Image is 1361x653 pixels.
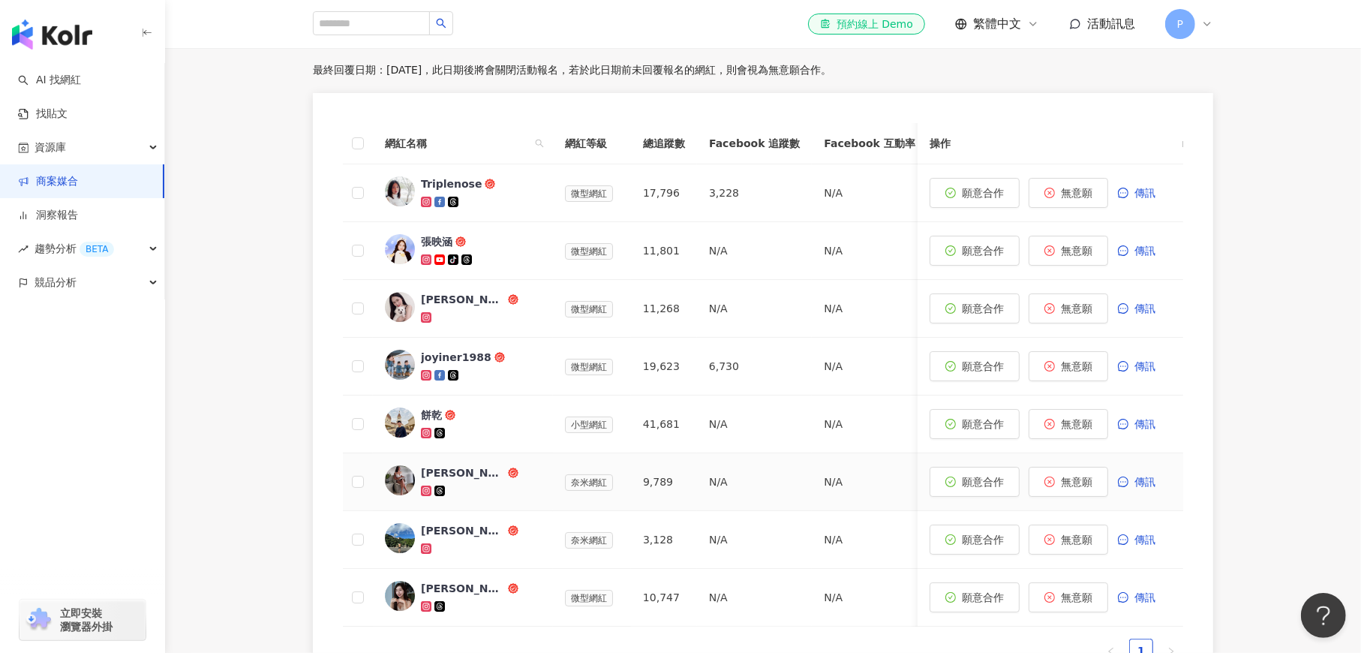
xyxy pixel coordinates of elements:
span: check-circle [945,534,956,545]
span: message [1118,188,1128,198]
span: check-circle [945,361,956,372]
td: 11,268 [631,280,697,338]
td: 10,747 [631,569,697,627]
span: close-circle [1044,188,1055,198]
button: 無意願 [1029,467,1108,497]
div: [PERSON_NAME] [421,292,505,307]
td: N/A [812,338,927,396]
th: Facebook 追蹤數 [697,123,812,164]
td: 19,623 [631,338,697,396]
td: N/A [812,222,927,280]
td: 6,730 [697,338,812,396]
button: 傳訊 [1117,351,1171,381]
span: 傳訊 [1134,591,1155,603]
td: N/A [697,396,812,453]
a: 預約線上 Demo [808,14,925,35]
span: 願意合作 [962,534,1004,546]
iframe: Help Scout Beacon - Open [1301,593,1346,638]
span: close-circle [1044,245,1055,256]
td: N/A [697,511,812,569]
span: 傳訊 [1134,187,1155,199]
span: 微型網紅 [565,301,613,317]
button: 願意合作 [930,351,1020,381]
span: message [1118,419,1128,429]
th: 操作 [918,123,1183,164]
button: 願意合作 [930,236,1020,266]
span: 無意願 [1061,591,1092,603]
span: 無意願 [1061,360,1092,372]
span: 傳訊 [1134,534,1155,546]
button: 傳訊 [1117,525,1171,555]
span: 無意願 [1061,534,1092,546]
span: close-circle [1044,303,1055,314]
span: check-circle [945,592,956,603]
button: 無意願 [1029,409,1108,439]
th: 總追蹤數 [631,123,697,164]
span: 微型網紅 [565,185,613,202]
img: KOL Avatar [385,234,415,264]
span: 願意合作 [962,591,1004,603]
img: KOL Avatar [385,292,415,322]
td: N/A [697,222,812,280]
a: 商案媒合 [18,174,78,189]
span: 奈米網紅 [565,474,613,491]
span: 活動訊息 [1087,17,1135,31]
div: Triplenose [421,176,482,191]
span: 願意合作 [962,476,1004,488]
span: 願意合作 [962,360,1004,372]
span: close-circle [1044,419,1055,429]
div: 餅乾 [421,408,442,423]
span: 微型網紅 [565,359,613,375]
button: 傳訊 [1117,178,1171,208]
span: search [535,139,544,148]
button: 傳訊 [1117,582,1171,612]
a: searchAI 找網紅 [18,73,81,88]
span: 傳訊 [1134,476,1155,488]
span: 願意合作 [962,302,1004,314]
button: 願意合作 [930,582,1020,612]
span: message [1118,245,1128,256]
span: 奈米網紅 [565,532,613,549]
span: 趨勢分析 [35,232,114,266]
span: 願意合作 [962,187,1004,199]
span: search [532,132,547,155]
td: N/A [812,396,927,453]
td: 11,801 [631,222,697,280]
img: chrome extension [24,608,53,632]
img: KOL Avatar [385,581,415,611]
img: KOL Avatar [385,408,415,438]
a: 找貼文 [18,107,68,122]
td: 3,228 [697,164,812,222]
button: 無意願 [1029,351,1108,381]
span: 無意願 [1061,476,1092,488]
span: 傳訊 [1134,302,1155,314]
span: 無意願 [1061,245,1092,257]
td: N/A [697,453,812,511]
td: 41,681 [631,396,697,453]
button: 無意願 [1029,525,1108,555]
div: joyiner1988 [421,350,491,365]
p: 最終回覆日期：[DATE]，此日期後將會關閉活動報名，若於此日期前未回覆報名的網紅，則會視為無意願合作。 [313,59,1213,81]
button: 無意願 [1029,178,1108,208]
td: N/A [812,280,927,338]
span: 資源庫 [35,131,66,164]
button: 願意合作 [930,525,1020,555]
td: 3,128 [631,511,697,569]
td: 17,796 [631,164,697,222]
button: 傳訊 [1117,467,1171,497]
a: chrome extension立即安裝 瀏覽器外掛 [20,600,146,640]
span: 無意願 [1061,187,1092,199]
span: P [1177,16,1183,32]
img: KOL Avatar [385,523,415,553]
span: 繁體中文 [973,16,1021,32]
button: 無意願 [1029,582,1108,612]
div: [PERSON_NAME] [421,465,505,480]
div: BETA [80,242,114,257]
span: close-circle [1044,534,1055,545]
td: N/A [697,280,812,338]
span: message [1118,477,1128,487]
span: close-circle [1044,592,1055,603]
div: [PERSON_NAME] [421,581,505,596]
span: search [436,18,446,29]
button: 願意合作 [930,409,1020,439]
